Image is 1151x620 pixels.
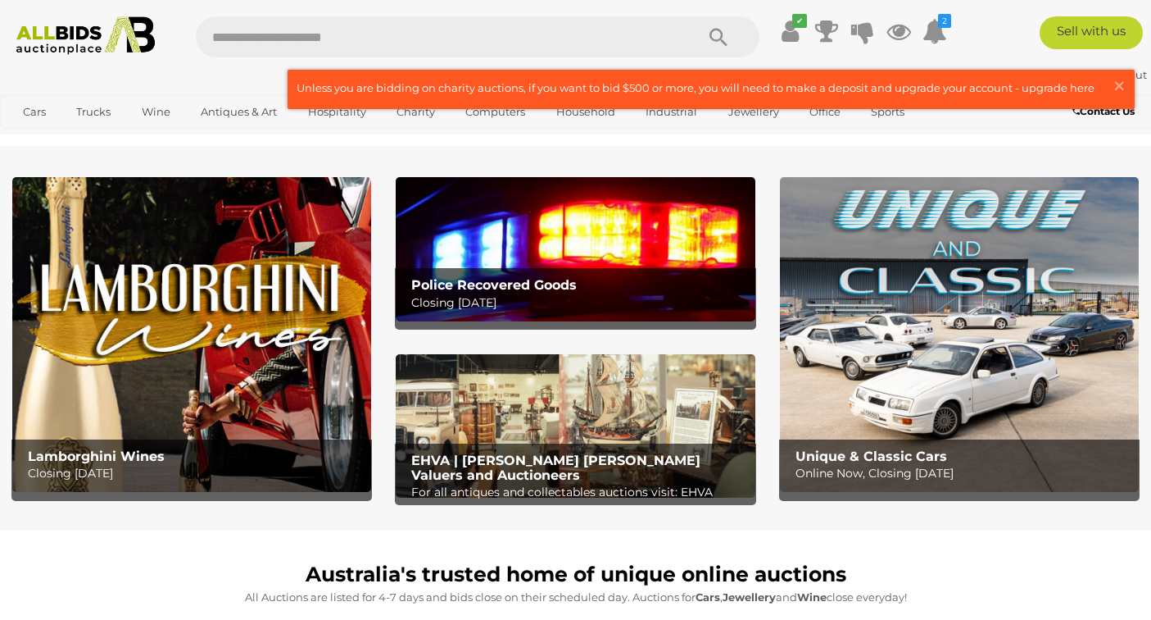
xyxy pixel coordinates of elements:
[12,177,371,492] a: Lamborghini Wines Lamborghini Wines Closing [DATE]
[396,354,754,499] img: EHVA | Evans Hastings Valuers and Auctioneers
[411,453,700,483] b: EHVA | [PERSON_NAME] [PERSON_NAME] Valuers and Auctioneers
[718,98,790,125] a: Jewellery
[696,590,720,604] strong: Cars
[28,449,165,464] b: Lamborghini Wines
[131,98,181,125] a: Wine
[411,277,577,293] b: Police Recovered Goods
[12,125,150,153] a: [GEOGRAPHIC_DATA]
[1112,70,1126,102] span: ×
[795,463,1131,484] p: Online Now, Closing [DATE]
[780,177,1139,492] img: Unique & Classic Cars
[28,463,364,484] p: Closing [DATE]
[1094,68,1097,81] span: |
[12,98,57,125] a: Cars
[797,590,827,604] strong: Wine
[1054,68,1091,81] strong: Vic17
[1072,103,1139,121] a: Contact Us
[66,98,121,125] a: Trucks
[8,16,162,55] img: Allbids.com.au
[297,98,377,125] a: Hospitality
[635,98,708,125] a: Industrial
[455,98,536,125] a: Computers
[12,177,371,492] img: Lamborghini Wines
[795,449,947,464] b: Unique & Classic Cars
[860,98,915,125] a: Sports
[546,98,626,125] a: Household
[778,16,803,46] a: ✔
[780,177,1139,492] a: Unique & Classic Cars Unique & Classic Cars Online Now, Closing [DATE]
[792,14,807,28] i: ✔
[396,177,754,321] img: Police Recovered Goods
[411,293,747,313] p: Closing [DATE]
[396,177,754,321] a: Police Recovered Goods Police Recovered Goods Closing [DATE]
[20,588,1131,607] p: All Auctions are listed for 4-7 days and bids close on their scheduled day. Auctions for , and cl...
[386,98,446,125] a: Charity
[723,590,776,604] strong: Jewellery
[1054,68,1094,81] a: Vic17
[1099,68,1147,81] a: Sign Out
[1040,16,1142,49] a: Sell with us
[190,98,288,125] a: Antiques & Art
[396,354,754,499] a: EHVA | Evans Hastings Valuers and Auctioneers EHVA | [PERSON_NAME] [PERSON_NAME] Valuers and Auct...
[411,482,747,503] p: For all antiques and collectables auctions visit: EHVA
[938,14,951,28] i: 2
[799,98,851,125] a: Office
[922,16,947,46] a: 2
[1072,105,1135,117] b: Contact Us
[20,563,1131,586] h1: Australia's trusted home of unique online auctions
[677,16,759,57] button: Search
